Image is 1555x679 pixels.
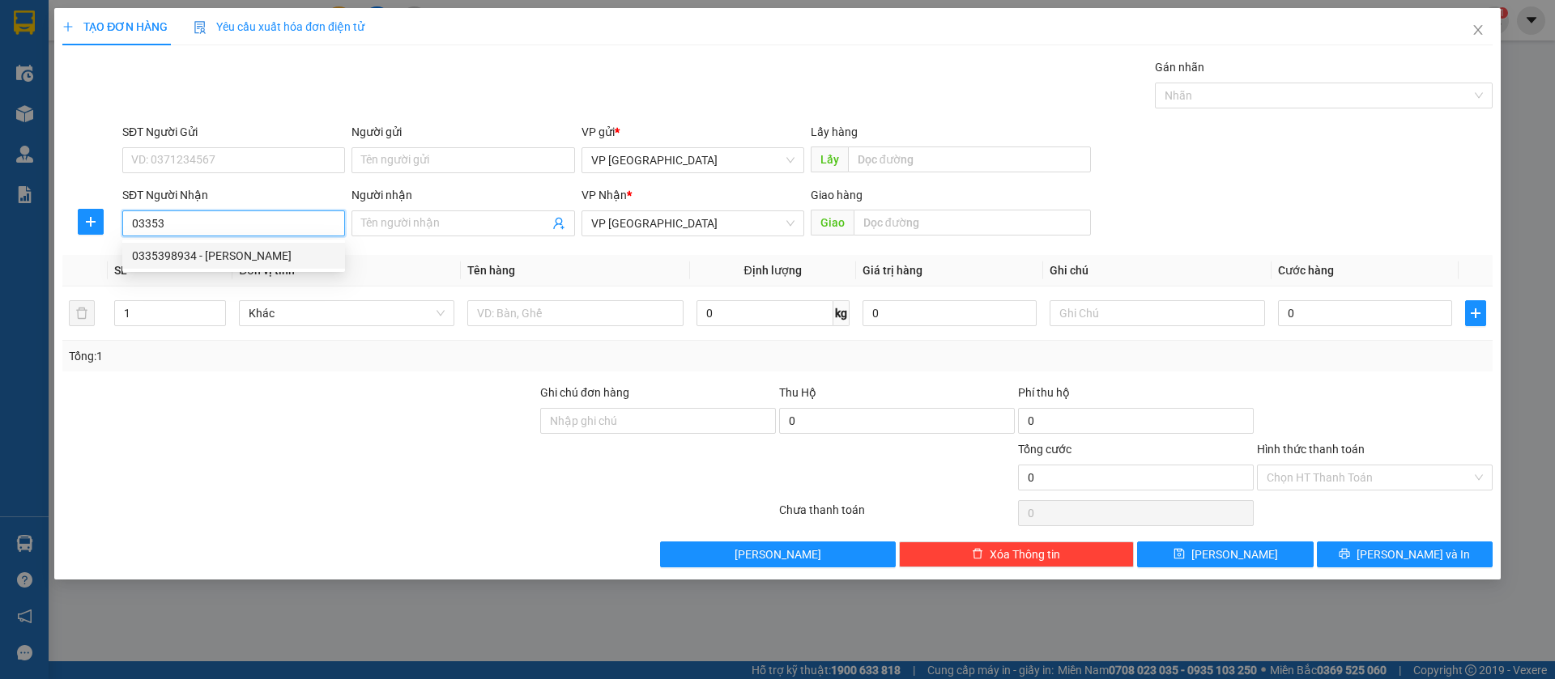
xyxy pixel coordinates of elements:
[122,243,345,269] div: 0335398934 - Kim Anh
[1472,23,1485,36] span: close
[848,146,1091,172] input: Dọc đường
[1018,384,1254,408] div: Phí thu hộ
[69,300,95,326] button: delete
[811,189,863,202] span: Giao hàng
[582,189,627,202] span: VP Nhận
[132,247,335,265] div: 0335398934 - [PERSON_NAME]
[122,186,345,204] div: SĐT Người Nhận
[1357,545,1470,563] span: [PERSON_NAME] và In
[79,215,103,228] span: plus
[811,125,858,138] span: Lấy hàng
[899,541,1135,567] button: deleteXóa Thông tin
[1278,264,1334,277] span: Cước hàng
[249,301,445,325] span: Khác
[1155,61,1204,74] label: Gán nhãn
[194,21,207,34] img: icon
[591,211,795,236] span: VP Lộc Ninh
[78,209,104,235] button: plus
[591,148,795,172] span: VP Sài Gòn
[1455,8,1501,53] button: Close
[62,21,74,32] span: plus
[122,123,345,141] div: SĐT Người Gửi
[863,300,1037,326] input: 0
[1018,443,1071,456] span: Tổng cước
[540,408,776,434] input: Ghi chú đơn hàng
[854,210,1091,236] input: Dọc đường
[972,548,983,561] span: delete
[779,386,816,399] span: Thu Hộ
[1174,548,1185,561] span: save
[777,501,1016,529] div: Chưa thanh toán
[582,123,804,141] div: VP gửi
[811,210,854,236] span: Giao
[1466,307,1485,320] span: plus
[1257,443,1365,456] label: Hình thức thanh toán
[990,545,1060,563] span: Xóa Thông tin
[467,300,683,326] input: VD: Bàn, Ghế
[811,146,848,172] span: Lấy
[467,264,515,277] span: Tên hàng
[863,264,922,277] span: Giá trị hàng
[744,264,802,277] span: Định lượng
[69,347,600,365] div: Tổng: 1
[351,123,574,141] div: Người gửi
[1050,300,1265,326] input: Ghi Chú
[351,186,574,204] div: Người nhận
[1137,541,1313,567] button: save[PERSON_NAME]
[62,20,168,33] span: TẠO ĐƠN HÀNG
[540,386,629,399] label: Ghi chú đơn hàng
[114,264,127,277] span: SL
[1465,300,1486,326] button: plus
[552,217,565,230] span: user-add
[1317,541,1493,567] button: printer[PERSON_NAME] và In
[194,20,364,33] span: Yêu cầu xuất hóa đơn điện tử
[735,545,821,563] span: [PERSON_NAME]
[1339,548,1350,561] span: printer
[1191,545,1278,563] span: [PERSON_NAME]
[1043,255,1272,286] th: Ghi chú
[660,541,896,567] button: [PERSON_NAME]
[833,300,850,326] span: kg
